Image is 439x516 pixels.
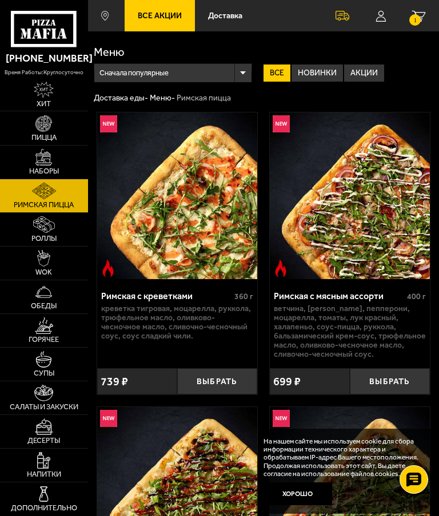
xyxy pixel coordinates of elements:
[292,64,343,82] label: Новинки
[350,368,430,394] button: Выбрать
[31,134,57,141] span: Пицца
[34,369,54,377] span: Супы
[29,336,59,343] span: Горячее
[270,112,430,279] img: Римская с мясным ассорти
[273,410,290,427] img: Новинка
[10,403,78,410] span: Салаты и закуски
[99,62,169,84] span: Сначала популярные
[101,291,232,301] div: Римская с креветками
[177,368,257,394] button: Выбрать
[101,304,253,341] p: креветка тигровая, моцарелла, руккола, трюфельное масло, оливково-чесночное масло, сливочно-чесно...
[94,93,148,103] a: Доставка еды-
[274,304,426,359] p: ветчина, [PERSON_NAME], пепперони, моцарелла, томаты, лук красный, халапеньо, соус-пицца, руккола...
[31,302,57,309] span: Обеды
[29,167,59,175] span: Наборы
[274,291,404,301] div: Римская с мясным ассорти
[27,470,61,478] span: Напитки
[177,93,231,103] div: Римская пицца
[208,12,242,20] span: Доставка
[272,260,289,277] img: Острое блюдо
[14,201,74,208] span: Римская пицца
[273,376,301,387] span: 699 ₽
[35,268,52,276] span: WOK
[138,12,182,20] span: Все Акции
[97,112,257,279] a: НовинкаОстрое блюдоРимская с креветками
[94,46,433,58] h1: Меню
[27,437,60,444] span: Десерты
[264,437,421,478] p: На нашем сайте мы используем cookie для сбора информации технического характера и обрабатываем IP...
[88,31,439,41] div: ;
[407,292,426,301] span: 400 г
[150,93,175,103] a: Меню-
[11,504,77,511] span: Дополнительно
[97,112,257,279] img: Римская с креветками
[270,112,430,279] a: НовинкаОстрое блюдоРимская с мясным ассорти
[344,64,384,82] label: Акции
[264,64,290,82] label: Все
[100,115,117,132] img: Новинка
[264,482,332,505] button: Хорошо
[409,14,421,26] small: 1
[37,100,51,107] span: Хит
[100,410,117,427] img: Новинка
[31,235,57,242] span: Роллы
[273,115,290,132] img: Новинка
[99,260,117,277] img: Острое блюдо
[101,376,128,387] span: 739 ₽
[234,292,253,301] span: 360 г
